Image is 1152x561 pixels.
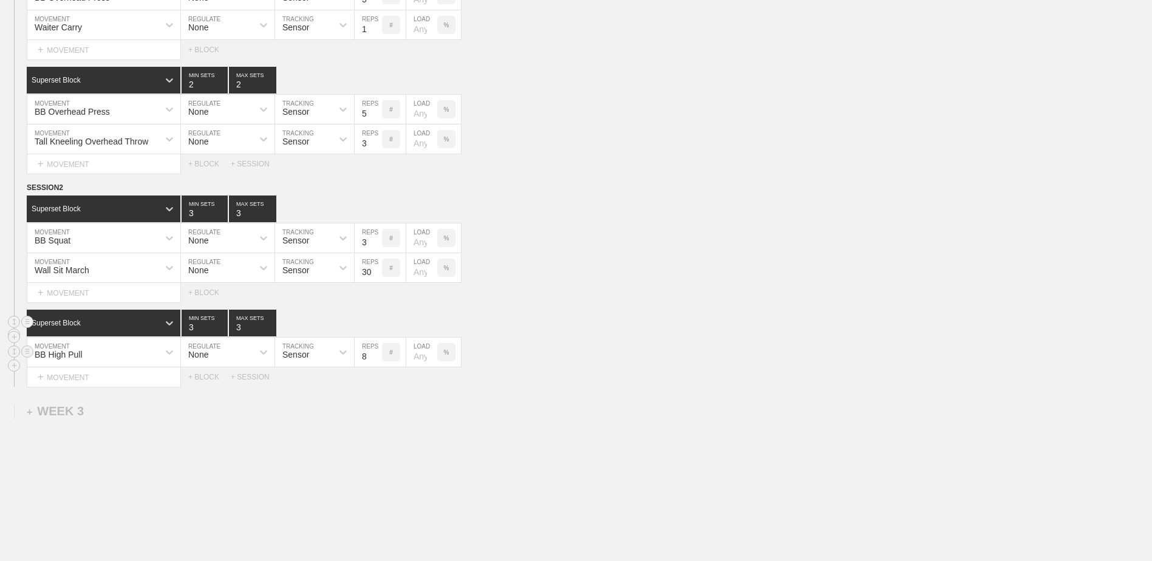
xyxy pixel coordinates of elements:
[389,265,393,271] p: #
[188,288,231,297] div: + BLOCK
[188,160,231,168] div: + BLOCK
[27,283,181,303] div: MOVEMENT
[282,22,309,32] div: Sensor
[229,310,276,336] input: None
[282,350,309,359] div: Sensor
[35,265,89,275] div: Wall Sit March
[188,46,231,54] div: + BLOCK
[406,10,437,39] input: Any
[389,136,393,143] p: #
[282,137,309,146] div: Sensor
[38,372,43,382] span: +
[282,265,309,275] div: Sensor
[229,195,276,222] input: None
[188,236,208,245] div: None
[27,183,63,192] span: SESSION 2
[231,373,279,381] div: + SESSION
[188,350,208,359] div: None
[389,349,393,356] p: #
[389,235,393,242] p: #
[27,404,84,418] div: WEEK 3
[35,350,83,359] div: BB High Pull
[444,265,449,271] p: %
[35,22,82,32] div: Waiter Carry
[188,265,208,275] div: None
[406,253,437,282] input: Any
[32,319,81,327] div: Superset Block
[35,107,110,117] div: BB Overhead Press
[406,124,437,154] input: Any
[38,44,43,55] span: +
[27,40,181,60] div: MOVEMENT
[32,205,81,213] div: Superset Block
[188,107,208,117] div: None
[38,158,43,169] span: +
[406,95,437,124] input: Any
[406,223,437,253] input: Any
[406,338,437,367] input: Any
[444,22,449,29] p: %
[444,235,449,242] p: %
[38,287,43,297] span: +
[282,107,309,117] div: Sensor
[188,373,231,381] div: + BLOCK
[27,407,32,417] span: +
[32,76,81,84] div: Superset Block
[188,137,208,146] div: None
[444,349,449,356] p: %
[444,136,449,143] p: %
[444,106,449,113] p: %
[27,154,181,174] div: MOVEMENT
[282,236,309,245] div: Sensor
[1091,503,1152,561] iframe: Chat Widget
[231,160,279,168] div: + SESSION
[229,67,276,93] input: None
[27,367,181,387] div: MOVEMENT
[188,22,208,32] div: None
[35,236,70,245] div: BB Squat
[35,137,148,146] div: Tall Kneeling Overhead Throw
[389,22,393,29] p: #
[389,106,393,113] p: #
